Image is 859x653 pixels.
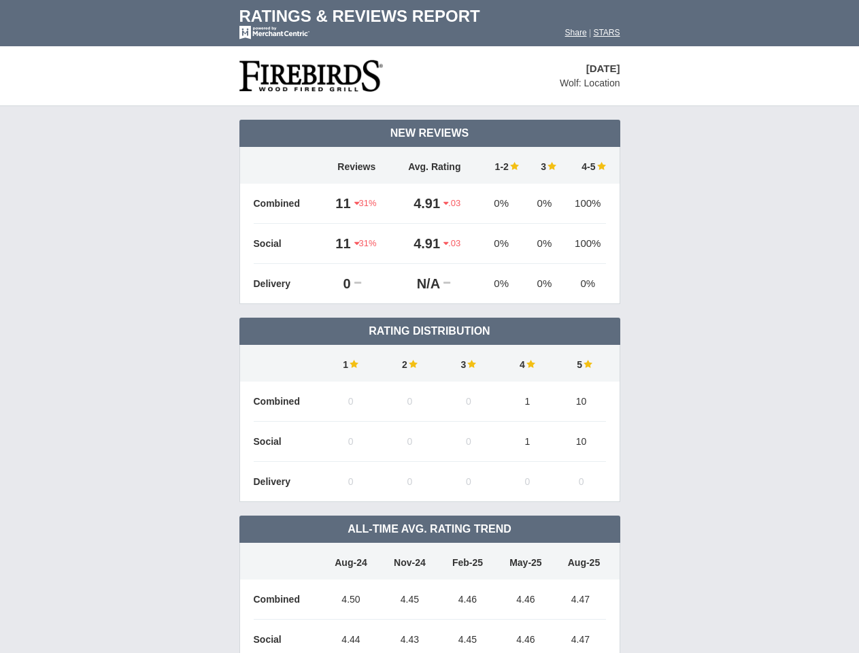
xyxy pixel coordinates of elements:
[348,396,354,407] span: 0
[239,60,384,92] img: stars-firebirds-restaurants-logo-50.png
[466,436,471,447] span: 0
[560,78,620,88] span: Wolf: Location
[546,161,556,171] img: star-full-15.png
[557,422,606,462] td: 10
[443,197,460,210] span: .03
[392,224,443,264] td: 4.91
[254,224,322,264] td: Social
[392,184,443,224] td: 4.91
[557,382,606,422] td: 10
[466,359,476,369] img: star-full-15.png
[526,264,563,304] td: 0%
[509,161,519,171] img: star-full-15.png
[563,147,605,184] td: 4-5
[392,264,443,304] td: N/A
[563,184,605,224] td: 100%
[555,543,605,580] td: Aug-25
[496,580,555,620] td: 4.46
[322,543,381,580] td: Aug-24
[443,237,460,250] span: .03
[586,63,620,74] span: [DATE]
[322,345,381,382] td: 1
[557,345,606,382] td: 5
[407,436,412,447] span: 0
[466,396,471,407] span: 0
[254,462,322,502] td: Delivery
[254,580,322,620] td: Combined
[477,184,526,224] td: 0%
[380,543,439,580] td: Nov-24
[322,224,354,264] td: 11
[477,147,526,184] td: 1-2
[589,28,591,37] span: |
[392,147,477,184] td: Avg. Rating
[439,543,496,580] td: Feb-25
[354,197,377,210] span: 31%
[239,318,620,345] td: Rating Distribution
[407,396,412,407] span: 0
[524,476,530,487] span: 0
[322,184,354,224] td: 11
[322,580,381,620] td: 4.50
[477,224,526,264] td: 0%
[239,516,620,543] td: All-Time Avg. Rating Trend
[498,345,557,382] td: 4
[380,345,439,382] td: 2
[322,264,354,304] td: 0
[526,147,563,184] td: 3
[254,264,322,304] td: Delivery
[498,422,557,462] td: 1
[526,224,563,264] td: 0%
[477,264,526,304] td: 0%
[555,580,605,620] td: 4.47
[579,476,584,487] span: 0
[593,28,620,37] a: STARS
[526,184,563,224] td: 0%
[563,224,605,264] td: 100%
[239,120,620,147] td: New Reviews
[348,436,354,447] span: 0
[563,264,605,304] td: 0%
[254,184,322,224] td: Combined
[322,147,392,184] td: Reviews
[354,237,377,250] span: 31%
[239,26,309,39] img: mc-powered-by-logo-white-103.png
[348,476,354,487] span: 0
[348,359,358,369] img: star-full-15.png
[254,422,322,462] td: Social
[407,476,412,487] span: 0
[439,580,496,620] td: 4.46
[582,359,592,369] img: star-full-15.png
[525,359,535,369] img: star-full-15.png
[439,345,499,382] td: 3
[380,580,439,620] td: 4.45
[254,382,322,422] td: Combined
[496,543,555,580] td: May-25
[407,359,418,369] img: star-full-15.png
[466,476,471,487] span: 0
[498,382,557,422] td: 1
[565,28,587,37] a: Share
[596,161,606,171] img: star-full-15.png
